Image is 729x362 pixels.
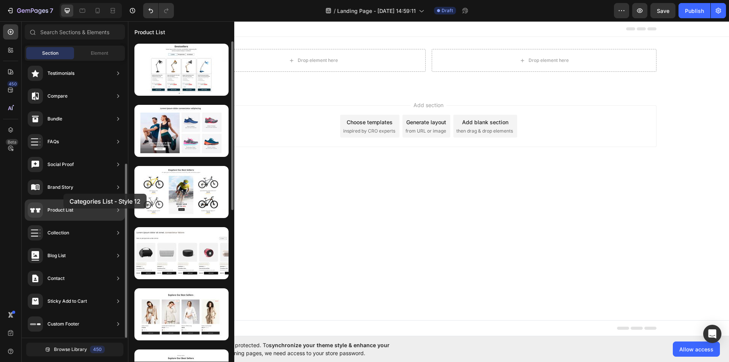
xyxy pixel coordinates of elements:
[91,50,108,57] span: Element
[7,81,18,87] div: 450
[47,92,68,100] div: Compare
[47,161,74,168] div: Social Proof
[703,325,721,343] div: Open Intercom Messenger
[90,346,105,353] div: 450
[650,3,675,18] button: Save
[143,3,174,18] div: Undo/Redo
[50,6,53,15] p: 7
[3,3,57,18] button: 7
[47,229,69,237] div: Collection
[679,3,710,18] button: Publish
[685,7,704,15] div: Publish
[26,343,123,356] button: Browse Library450
[47,206,73,214] div: Product List
[673,341,720,357] button: Allow access
[25,24,125,40] input: Search Sections & Elements
[337,7,416,15] span: Landing Page - [DATE] 14:59:11
[6,139,18,145] div: Beta
[47,138,59,145] div: FAQs
[679,345,713,353] span: Allow access
[47,115,62,123] div: Bundle
[442,7,453,14] span: Draft
[47,320,79,328] div: Custom Footer
[334,7,336,15] span: /
[128,21,729,336] iframe: Design area
[47,252,66,259] div: Blog List
[47,183,73,191] div: Brand Story
[177,342,390,356] span: synchronize your theme style & enhance your experience
[47,297,87,305] div: Sticky Add to Cart
[177,341,419,357] span: Your page is password protected. To when designing pages, we need access to your store password.
[42,50,58,57] span: Section
[47,275,65,282] div: Contact
[657,8,669,14] span: Save
[47,70,74,77] div: Testimonials
[54,346,87,353] span: Browse Library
